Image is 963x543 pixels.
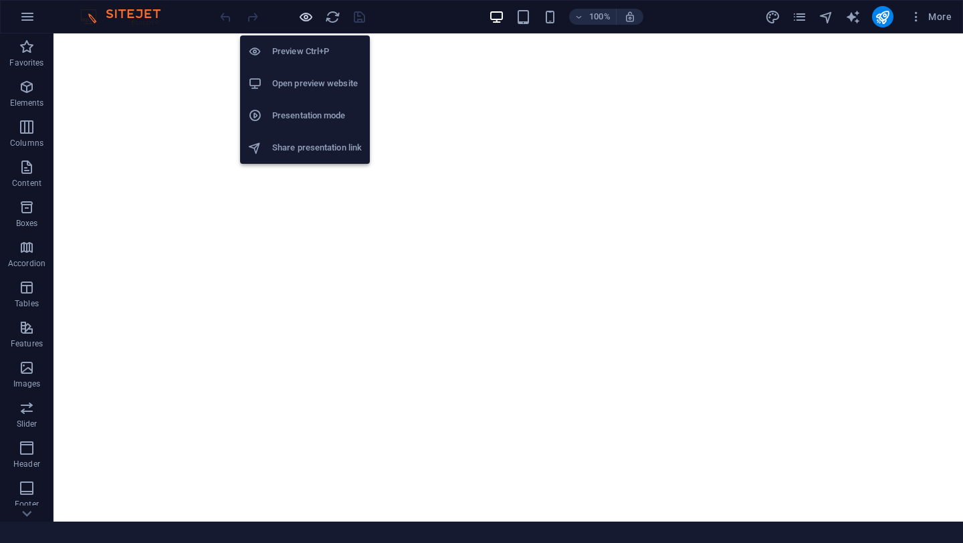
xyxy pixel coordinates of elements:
[272,140,362,156] h6: Share presentation link
[16,218,38,229] p: Boxes
[324,9,340,25] button: reload
[819,9,835,25] button: navigator
[765,9,781,25] button: design
[845,9,861,25] i: AI Writer
[8,258,45,269] p: Accordion
[12,178,41,189] p: Content
[272,43,362,60] h6: Preview Ctrl+P
[325,9,340,25] i: Reload page
[15,499,39,510] p: Footer
[272,76,362,92] h6: Open preview website
[272,108,362,124] h6: Presentation mode
[9,58,43,68] p: Favorites
[845,9,861,25] button: text_generator
[909,10,952,23] span: More
[13,378,41,389] p: Images
[872,6,893,27] button: publish
[765,9,780,25] i: Design (Ctrl+Alt+Y)
[11,338,43,349] p: Features
[792,9,807,25] i: Pages (Ctrl+Alt+S)
[589,9,611,25] h6: 100%
[77,9,177,25] img: Editor Logo
[569,9,617,25] button: 100%
[10,138,43,148] p: Columns
[792,9,808,25] button: pages
[10,98,44,108] p: Elements
[904,6,957,27] button: More
[17,419,37,429] p: Slider
[875,9,890,25] i: Publish
[624,11,636,23] i: On resize automatically adjust zoom level to fit chosen device.
[15,298,39,309] p: Tables
[819,9,834,25] i: Navigator
[13,459,40,469] p: Header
